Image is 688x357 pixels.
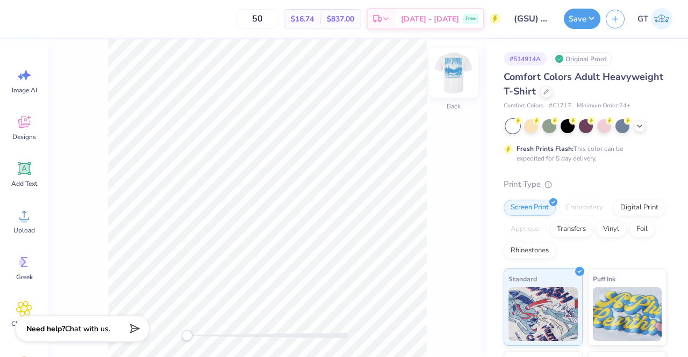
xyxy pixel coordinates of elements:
[504,200,556,216] div: Screen Print
[633,8,677,30] a: GT
[504,243,556,259] div: Rhinestones
[327,13,354,25] span: $837.00
[65,324,110,334] span: Chat with us.
[504,101,543,111] span: Comfort Colors
[291,13,314,25] span: $16.74
[506,8,558,30] input: Untitled Design
[504,221,547,237] div: Applique
[564,9,600,29] button: Save
[651,8,672,30] img: Gayathree Thangaraj
[504,70,663,98] span: Comfort Colors Adult Heavyweight T-Shirt
[447,101,461,111] div: Back
[637,13,648,25] span: GT
[26,324,65,334] strong: Need help?
[508,273,537,285] span: Standard
[593,287,662,341] img: Puff Ink
[182,330,192,341] div: Accessibility label
[508,287,578,341] img: Standard
[6,319,42,337] span: Clipart & logos
[13,226,35,235] span: Upload
[549,101,571,111] span: # C1717
[11,179,37,188] span: Add Text
[550,221,593,237] div: Transfers
[629,221,655,237] div: Foil
[465,15,476,23] span: Free
[559,200,610,216] div: Embroidery
[401,13,459,25] span: [DATE] - [DATE]
[236,9,278,28] input: – –
[517,144,649,163] div: This color can be expedited for 5 day delivery.
[432,52,475,94] img: Back
[12,133,36,141] span: Designs
[593,273,615,285] span: Puff Ink
[504,178,666,191] div: Print Type
[596,221,626,237] div: Vinyl
[12,86,37,94] span: Image AI
[504,52,547,65] div: # 514914A
[552,52,612,65] div: Original Proof
[577,101,630,111] span: Minimum Order: 24 +
[517,144,574,153] strong: Fresh Prints Flash:
[16,273,33,281] span: Greek
[613,200,665,216] div: Digital Print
